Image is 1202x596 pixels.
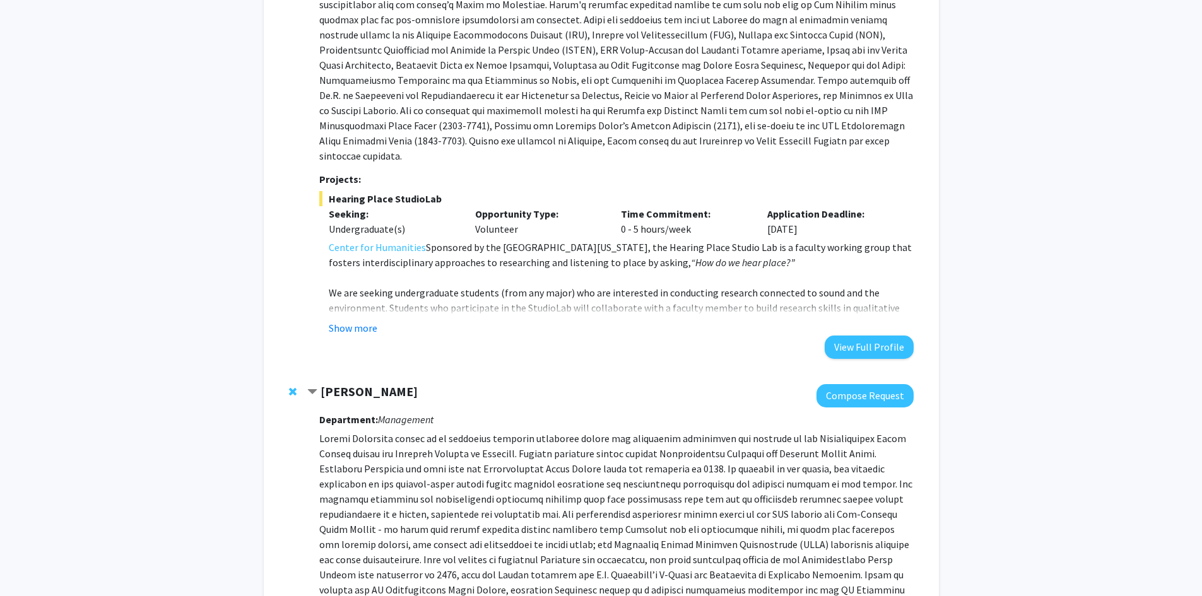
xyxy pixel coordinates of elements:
button: Show more [329,320,377,336]
p: Seeking: [329,206,456,221]
p: Opportunity Type: [475,206,603,221]
strong: [PERSON_NAME] [321,383,418,399]
p: Time Commitment: [621,206,748,221]
p: Application Deadline: [767,206,895,221]
div: [DATE] [758,206,904,237]
p: We are seeking undergraduate students (from any major) who are interested in conducting research ... [329,285,913,361]
iframe: Chat [9,539,54,587]
span: Remove Jackie Rasmussen from bookmarks [289,387,297,397]
strong: Department: [319,413,378,426]
div: Volunteer [466,206,612,237]
em: “How do we hear place?” [691,256,795,269]
div: Undergraduate(s) [329,221,456,237]
div: 0 - 5 hours/week [611,206,758,237]
button: View Full Profile [825,336,914,359]
span: Hearing Place StudioLab [319,191,913,206]
p: Sponsored by the [GEOGRAPHIC_DATA][US_STATE] , the Hearing Place Studio Lab is a faculty working ... [329,240,913,270]
strong: Projects: [319,173,361,185]
a: Center for Humanities [329,240,426,255]
button: Compose Request to Jackie Rasmussen [816,384,914,407]
i: Management [378,413,433,426]
span: Contract Jackie Rasmussen Bookmark [307,387,317,397]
